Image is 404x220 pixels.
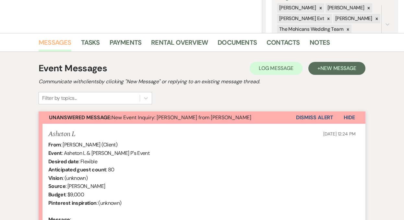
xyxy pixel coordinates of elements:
[48,141,61,148] b: From
[250,62,303,75] button: Log Message
[277,25,344,34] div: The Mohicans Wedding Team
[333,14,373,23] div: [PERSON_NAME]
[81,37,100,52] a: Tasks
[323,131,356,137] span: [DATE] 12:24 PM
[310,37,330,52] a: Notes
[110,37,142,52] a: Payments
[48,166,106,173] b: Anticipated guest count
[39,62,107,75] h1: Event Messages
[48,200,97,206] b: Pinterest inspiration
[42,94,77,102] div: Filter by topics...
[267,37,300,52] a: Contacts
[48,175,63,181] b: Vision
[333,111,365,124] button: Hide
[151,37,208,52] a: Rental Overview
[308,62,365,75] button: +New Message
[344,114,355,121] span: Hide
[259,65,293,72] span: Log Message
[49,114,112,121] strong: Unanswered Message:
[39,37,71,52] a: Messages
[48,183,65,190] b: Source
[39,78,365,86] h2: Communicate with clients by clicking "New Message" or replying to an existing message thread.
[48,150,62,156] b: Event
[49,114,251,121] span: New Event Inquiry: [PERSON_NAME] from [PERSON_NAME]
[320,65,356,72] span: New Message
[48,158,78,165] b: Desired date
[39,111,296,124] button: Unanswered Message:New Event Inquiry: [PERSON_NAME] from [PERSON_NAME]
[48,191,65,198] b: Budget
[326,3,365,13] div: [PERSON_NAME]
[277,3,317,13] div: [PERSON_NAME]
[218,37,257,52] a: Documents
[48,130,76,138] h5: Asheton L
[296,111,333,124] button: Dismiss Alert
[277,14,325,23] div: [PERSON_NAME] Ext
